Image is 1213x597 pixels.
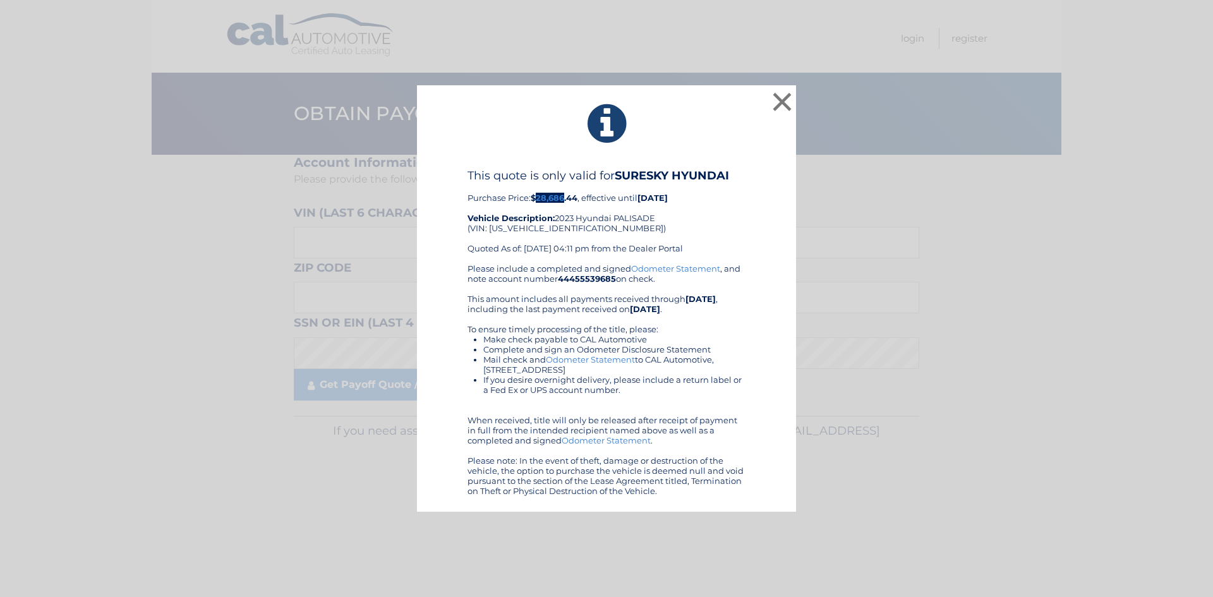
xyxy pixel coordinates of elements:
b: [DATE] [630,304,660,314]
a: Odometer Statement [546,354,635,365]
button: × [769,89,795,114]
strong: Vehicle Description: [468,213,555,223]
div: Please include a completed and signed , and note account number on check. This amount includes al... [468,263,745,496]
b: [DATE] [637,193,668,203]
div: Purchase Price: , effective until 2023 Hyundai PALISADE (VIN: [US_VEHICLE_IDENTIFICATION_NUMBER])... [468,169,745,263]
li: If you desire overnight delivery, please include a return label or a Fed Ex or UPS account number. [483,375,745,395]
b: 44455539685 [558,274,616,284]
a: Odometer Statement [631,263,720,274]
b: [DATE] [685,294,716,304]
h4: This quote is only valid for [468,169,745,183]
li: Make check payable to CAL Automotive [483,334,745,344]
b: SURESKY HYUNDAI [615,169,729,183]
li: Complete and sign an Odometer Disclosure Statement [483,344,745,354]
li: Mail check and to CAL Automotive, [STREET_ADDRESS] [483,354,745,375]
a: Odometer Statement [562,435,651,445]
b: $28,686.44 [531,193,577,203]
